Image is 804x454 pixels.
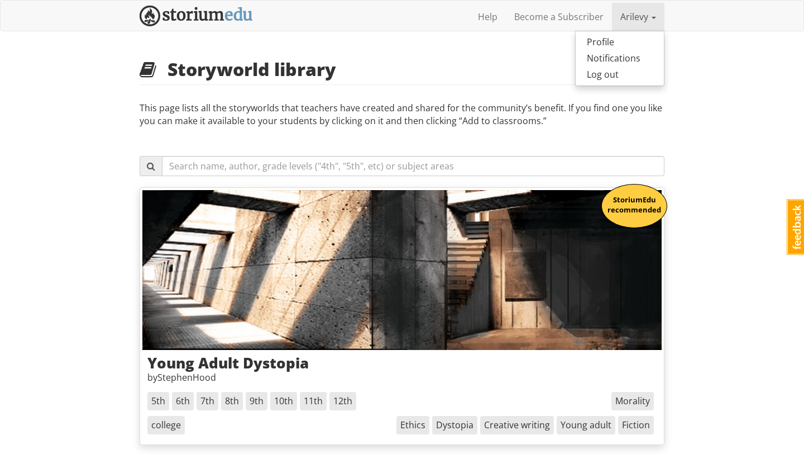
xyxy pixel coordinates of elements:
span: college [147,416,185,434]
span: Young adult [557,416,615,434]
a: Profile [576,34,664,50]
a: Arilevy [612,3,664,31]
span: 12th [329,392,356,410]
a: Help [470,3,506,31]
span: 9th [246,392,267,410]
span: 11th [300,392,327,410]
a: Become a Subscriber [506,3,612,31]
h3: Young Adult Dystopia [147,355,657,371]
a: Log out [576,67,664,83]
span: Morality [611,392,654,410]
a: A modern hallway, made from concrete and fashioned with strange angles.StoriumEdu recommendedYoun... [140,187,664,445]
span: Fiction [618,416,654,434]
input: Search name, author, grade levels ("4th", "5th", etc) or subject areas [162,156,664,176]
span: Ethics [396,416,429,434]
span: Dystopia [432,416,477,434]
img: A modern hallway, made from concrete and fashioned with strange angles. [142,190,662,350]
ul: Arilevy [575,31,664,86]
p: This page lists all the storyworlds that teachers have created and shared for the community’s ben... [140,102,664,150]
div: StoriumEdu recommended [601,184,667,228]
h2: Storyworld library [140,59,664,79]
span: 8th [221,392,243,410]
span: Creative writing [480,416,554,434]
a: Notifications [576,50,664,67]
span: 5th [147,392,169,410]
p: by StephenHood [147,371,657,384]
span: 6th [172,392,194,410]
span: 7th [197,392,218,410]
span: 10th [270,392,297,410]
img: StoriumEDU [140,6,253,26]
